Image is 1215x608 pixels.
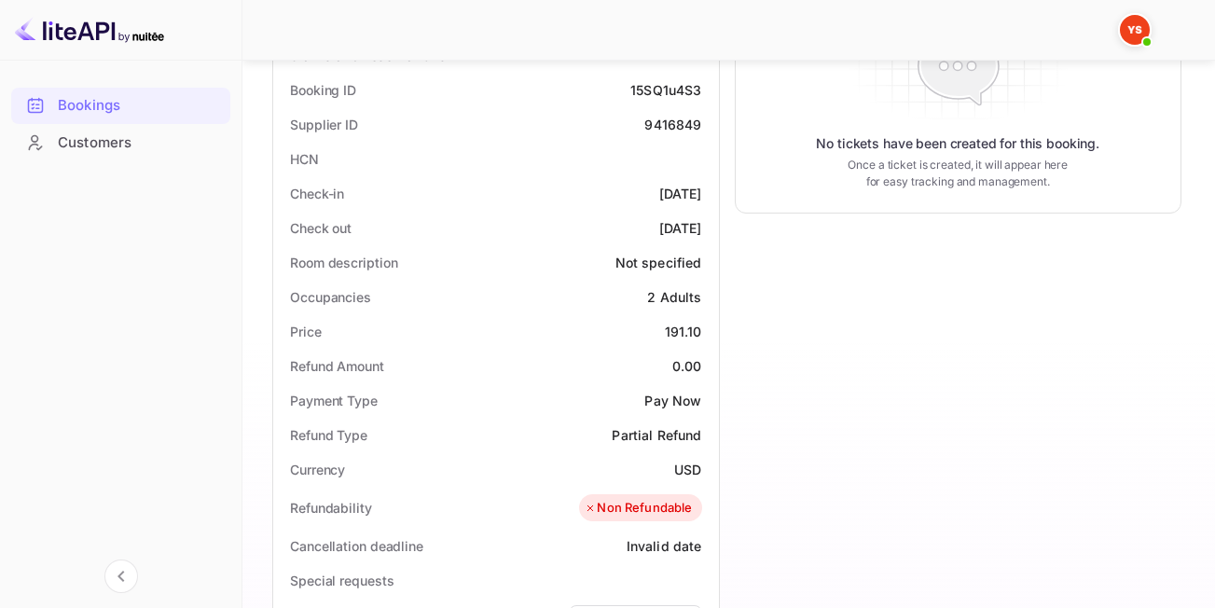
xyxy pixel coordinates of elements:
div: Refund Amount [290,356,384,376]
div: Room description [290,253,397,272]
div: Cancellation deadline [290,536,423,556]
div: Booking ID [290,80,356,100]
div: Payment Type [290,391,378,410]
p: No tickets have been created for this booking. [816,134,1099,153]
a: Customers [11,125,230,159]
button: Collapse navigation [104,560,138,593]
div: 2 Adults [647,287,701,307]
div: Partial Refund [612,425,701,445]
div: Not specified [615,253,702,272]
div: Refundability [290,498,372,518]
div: Bookings [58,95,221,117]
div: Currency [290,460,345,479]
div: Customers [58,132,221,154]
div: Pay Now [644,391,701,410]
div: HCN [290,149,319,169]
div: Bookings [11,88,230,124]
div: Supplier ID [290,115,358,134]
div: Non Refundable [584,499,692,518]
p: Once a ticket is created, it will appear here for easy tracking and management. [839,157,1076,190]
div: Price [290,322,322,341]
div: 0.00 [672,356,702,376]
div: Customers [11,125,230,161]
div: Occupancies [290,287,371,307]
img: Yandex Support [1120,15,1150,45]
div: 15SQ1u4S3 [630,80,701,100]
div: Check-in [290,184,344,203]
div: Refund Type [290,425,367,445]
div: Check out [290,218,352,238]
img: LiteAPI logo [15,15,164,45]
div: 9416849 [644,115,701,134]
div: [DATE] [659,184,702,203]
div: Invalid date [627,536,702,556]
div: 191.10 [665,322,702,341]
a: Bookings [11,88,230,122]
div: Special requests [290,571,393,590]
div: [DATE] [659,218,702,238]
div: USD [674,460,701,479]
